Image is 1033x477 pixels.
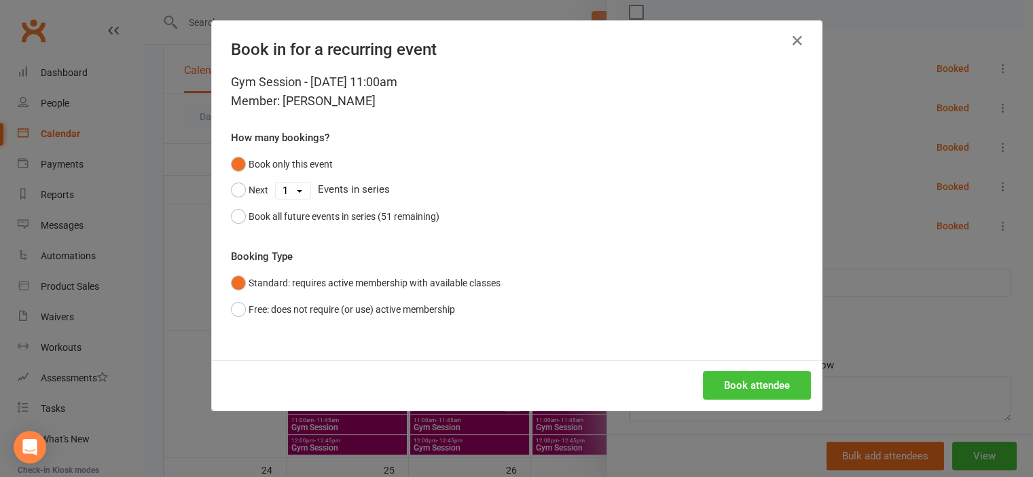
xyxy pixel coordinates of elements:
label: How many bookings? [231,130,329,146]
div: Gym Session - [DATE] 11:00am Member: [PERSON_NAME] [231,73,803,111]
button: Close [786,30,808,52]
button: Next [231,177,268,203]
label: Booking Type [231,248,293,265]
button: Book only this event [231,151,333,177]
button: Book all future events in series (51 remaining) [231,204,439,229]
button: Standard: requires active membership with available classes [231,270,501,296]
button: Book attendee [703,371,811,400]
div: Book all future events in series (51 remaining) [249,209,439,224]
div: Events in series [231,177,803,203]
button: Free: does not require (or use) active membership [231,297,455,322]
div: Open Intercom Messenger [14,431,46,463]
h4: Book in for a recurring event [231,40,803,59]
